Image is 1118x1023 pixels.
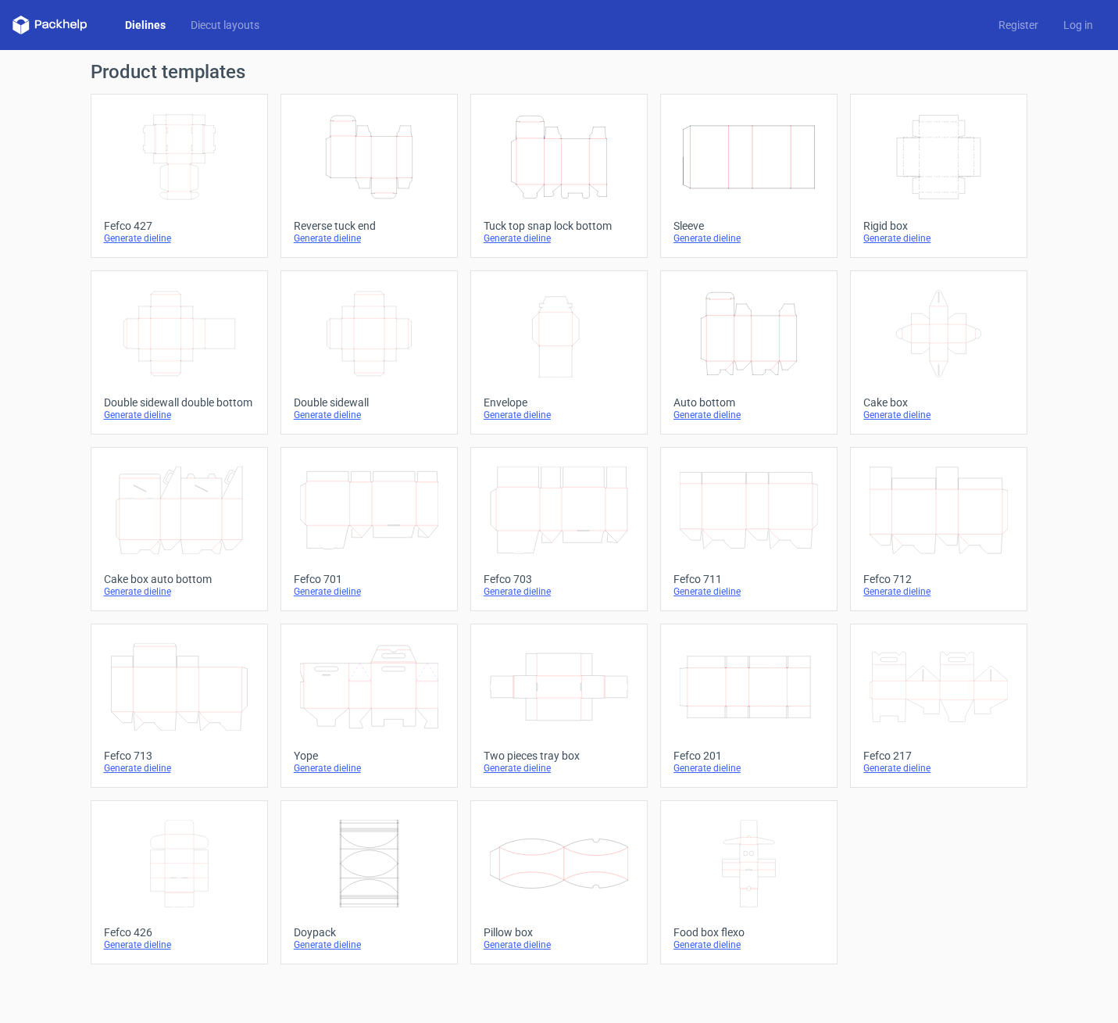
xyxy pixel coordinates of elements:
[294,939,445,951] div: Generate dieline
[850,624,1027,788] a: Fefco 217Generate dieline
[104,396,255,409] div: Double sidewall double bottom
[280,800,458,964] a: DoypackGenerate dieline
[91,94,268,258] a: Fefco 427Generate dieline
[673,409,824,421] div: Generate dieline
[484,573,634,585] div: Fefco 703
[294,749,445,762] div: Yope
[863,585,1014,598] div: Generate dieline
[294,409,445,421] div: Generate dieline
[104,749,255,762] div: Fefco 713
[104,220,255,232] div: Fefco 427
[280,94,458,258] a: Reverse tuck endGenerate dieline
[280,447,458,611] a: Fefco 701Generate dieline
[470,94,648,258] a: Tuck top snap lock bottomGenerate dieline
[113,17,178,33] a: Dielines
[1051,17,1105,33] a: Log in
[863,762,1014,774] div: Generate dieline
[484,232,634,245] div: Generate dieline
[863,573,1014,585] div: Fefco 712
[484,220,634,232] div: Tuck top snap lock bottom
[863,232,1014,245] div: Generate dieline
[104,232,255,245] div: Generate dieline
[484,939,634,951] div: Generate dieline
[660,270,838,435] a: Auto bottomGenerate dieline
[863,409,1014,421] div: Generate dieline
[673,585,824,598] div: Generate dieline
[104,939,255,951] div: Generate dieline
[91,624,268,788] a: Fefco 713Generate dieline
[91,447,268,611] a: Cake box auto bottomGenerate dieline
[280,270,458,435] a: Double sidewallGenerate dieline
[294,220,445,232] div: Reverse tuck end
[484,585,634,598] div: Generate dieline
[673,232,824,245] div: Generate dieline
[484,762,634,774] div: Generate dieline
[986,17,1051,33] a: Register
[673,749,824,762] div: Fefco 201
[850,270,1027,435] a: Cake boxGenerate dieline
[863,749,1014,762] div: Fefco 217
[470,270,648,435] a: EnvelopeGenerate dieline
[294,762,445,774] div: Generate dieline
[104,926,255,939] div: Fefco 426
[484,926,634,939] div: Pillow box
[863,396,1014,409] div: Cake box
[470,624,648,788] a: Two pieces tray boxGenerate dieline
[484,396,634,409] div: Envelope
[673,939,824,951] div: Generate dieline
[294,926,445,939] div: Doypack
[91,63,1028,81] h1: Product templates
[470,447,648,611] a: Fefco 703Generate dieline
[104,585,255,598] div: Generate dieline
[850,94,1027,258] a: Rigid boxGenerate dieline
[280,624,458,788] a: YopeGenerate dieline
[294,573,445,585] div: Fefco 701
[178,17,272,33] a: Diecut layouts
[91,270,268,435] a: Double sidewall double bottomGenerate dieline
[863,220,1014,232] div: Rigid box
[470,800,648,964] a: Pillow boxGenerate dieline
[104,762,255,774] div: Generate dieline
[673,573,824,585] div: Fefco 711
[660,94,838,258] a: SleeveGenerate dieline
[660,447,838,611] a: Fefco 711Generate dieline
[104,573,255,585] div: Cake box auto bottom
[673,762,824,774] div: Generate dieline
[673,396,824,409] div: Auto bottom
[484,409,634,421] div: Generate dieline
[484,749,634,762] div: Two pieces tray box
[294,232,445,245] div: Generate dieline
[673,926,824,939] div: Food box flexo
[294,585,445,598] div: Generate dieline
[660,624,838,788] a: Fefco 201Generate dieline
[660,800,838,964] a: Food box flexoGenerate dieline
[294,396,445,409] div: Double sidewall
[91,800,268,964] a: Fefco 426Generate dieline
[673,220,824,232] div: Sleeve
[850,447,1027,611] a: Fefco 712Generate dieline
[104,409,255,421] div: Generate dieline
